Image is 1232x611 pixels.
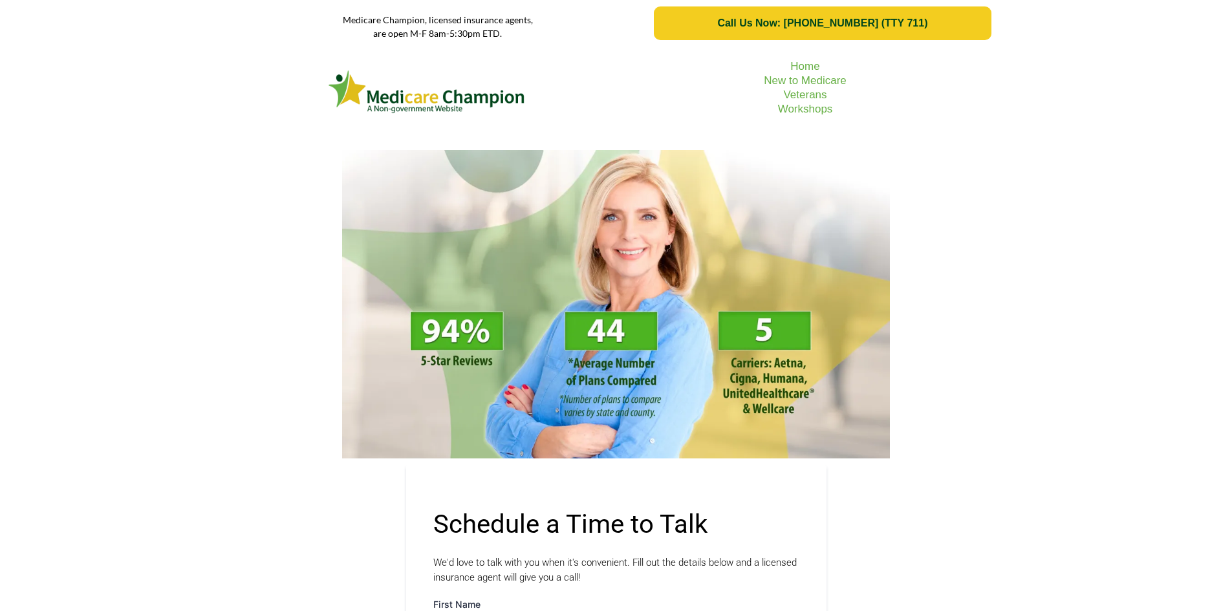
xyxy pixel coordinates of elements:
[241,13,635,27] p: Medicare Champion, licensed insurance agents,
[790,60,819,72] a: Home
[717,17,927,29] span: Call Us Now: [PHONE_NUMBER] (TTY 711)
[241,27,635,40] p: are open M-F 8am-5:30pm ETD.
[764,74,847,87] a: New to Medicare
[433,505,799,544] p: Schedule a Time to Talk
[778,103,833,115] a: Workshops
[783,89,827,101] a: Veterans
[654,6,991,40] a: Call Us Now: 1-833-823-1990 (TTY 711)
[433,555,799,584] p: We'd love to talk with you when it's convenient. Fill out the details below and a licensed insura...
